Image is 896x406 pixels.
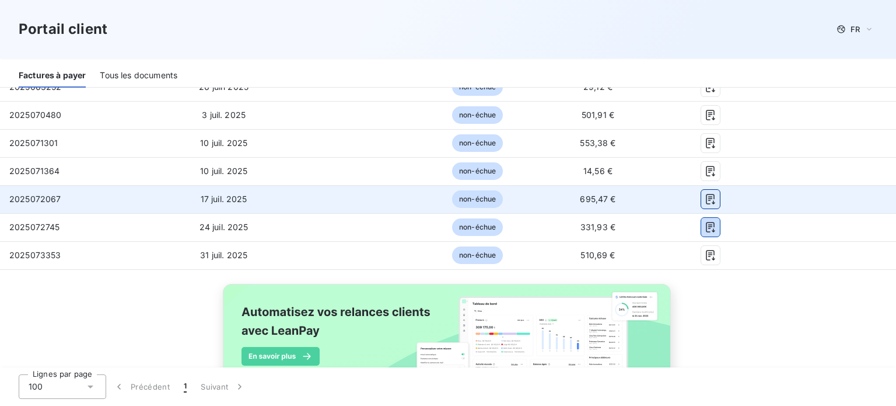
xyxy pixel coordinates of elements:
span: FR [850,25,860,34]
span: non-échue [452,162,503,180]
button: Précédent [106,374,177,399]
span: 510,69 € [580,250,615,260]
div: Tous les documents [100,63,177,88]
span: 17 juil. 2025 [201,194,247,204]
span: non-échue [452,106,503,124]
span: 24 juil. 2025 [199,222,249,232]
span: 14,56 € [583,166,612,176]
span: 1 [184,381,187,393]
span: 553,38 € [580,138,615,148]
span: 3 juil. 2025 [202,110,246,120]
span: 2025073353 [9,250,61,260]
span: 501,91 € [582,110,614,120]
span: 10 juil. 2025 [200,166,247,176]
span: 31 juil. 2025 [200,250,247,260]
span: non-échue [452,247,503,264]
span: 2025072067 [9,194,61,204]
span: 2025070480 [9,110,62,120]
span: 695,47 € [580,194,615,204]
div: Factures à payer [19,63,86,88]
span: 2025071301 [9,138,58,148]
span: 2025072745 [9,222,60,232]
span: 2025071364 [9,166,60,176]
span: 10 juil. 2025 [200,138,247,148]
span: 100 [29,381,43,393]
span: 331,93 € [580,222,615,232]
button: 1 [177,374,194,399]
span: non-échue [452,190,503,208]
button: Suivant [194,374,253,399]
h3: Portail client [19,19,107,40]
span: non-échue [452,218,503,236]
span: non-échue [452,134,503,152]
